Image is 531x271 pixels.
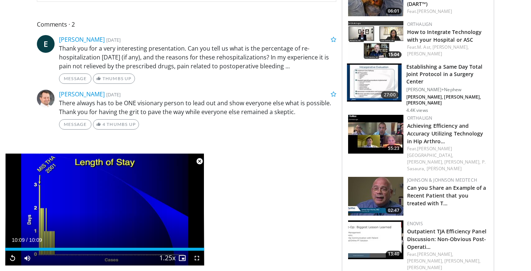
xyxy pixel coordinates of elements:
[444,258,480,264] a: [PERSON_NAME],
[348,220,403,259] img: 541a3dc9-dc4c-4bb0-95bd-a3b3603522aa.150x105_q85_crop-smart_upscale.jpg
[407,159,443,165] a: [PERSON_NAME],
[348,21,403,60] a: 15:04
[407,8,488,15] div: Feat.
[386,145,402,152] span: 55:23
[407,145,488,172] div: Feat.
[59,99,336,116] p: There always has to be ONE visionary person to lead out and show everyone else what is possible. ...
[175,251,190,265] button: Enable picture-in-picture mode
[348,220,403,259] a: 13:40
[5,154,204,266] video-js: Video Player
[407,228,486,250] a: Outpatient TJA Efficiency Panel Discussion: Non-Obvious Post-Operati…
[407,220,423,227] a: Enovis
[190,251,204,265] button: Fullscreen
[348,115,403,154] img: bed9f5db-78e7-40d8-9fdd-8c0aaf6773ae.150x105_q85_crop-smart_upscale.jpg
[407,21,433,27] a: OrthAlign
[93,73,135,84] a: Thumbs Up
[5,251,20,265] button: Replay
[5,248,204,251] div: Progress Bar
[407,159,486,172] a: P. Sasaura,
[417,44,431,50] a: M. Ast,
[407,122,483,145] a: Achieving Efficiency and Accuracy Utilizing Technology in Hip Arthro…
[348,177,403,216] a: 02:47
[406,107,428,113] p: 4.4K views
[407,177,477,183] a: Johnson & Johnson MedTech
[407,51,442,57] a: [PERSON_NAME]
[20,251,35,265] button: Mute
[59,90,105,98] a: [PERSON_NAME]
[59,73,91,84] a: Message
[348,115,403,154] a: 55:23
[406,94,489,106] p: [PERSON_NAME], [PERSON_NAME], [PERSON_NAME]
[59,44,336,71] p: Thank you for a very interesting presentation. Can you tell us what is the percentage of re-hospi...
[12,237,25,243] span: 10:09
[37,35,55,53] a: E
[407,184,486,207] a: Can you Share an Example of a Recent Patient that you treated with T…
[59,119,91,130] a: Message
[160,251,175,265] button: Playback Rate
[417,8,452,14] a: [PERSON_NAME]
[407,258,443,264] a: [PERSON_NAME],
[433,44,469,50] a: [PERSON_NAME],
[386,51,402,58] span: 15:04
[192,154,207,169] button: Close
[37,90,55,107] img: Avatar
[347,63,489,113] a: 27:00 Establishing a Same Day Total Joint Protocol in a Surgery Center [PERSON_NAME]+Nephew [PERS...
[106,37,121,43] small: [DATE]
[386,251,402,257] span: 13:40
[381,91,399,99] span: 27:00
[386,8,402,14] span: 06:01
[406,63,489,85] h3: Establishing a Same Day Total Joint Protocol in a Surgery Center
[407,28,482,43] a: How to Integrate Technology with your Hospital or ASC
[407,264,442,271] a: [PERSON_NAME]
[347,64,402,102] img: vplNG22HDCZOrhEX4xMDoxOmdtO40mAx.150x105_q85_crop-smart_upscale.jpg
[29,237,42,243] span: 10:09
[406,87,489,93] p: [PERSON_NAME]+Nephew
[417,251,453,257] a: [PERSON_NAME],
[407,44,488,57] div: Feat.
[348,21,403,60] img: 2dd433ac-248d-4322-b6da-ccc91e1cbeac.150x105_q85_crop-smart_upscale.jpg
[407,251,488,271] div: Feat.
[427,165,462,172] a: [PERSON_NAME]
[407,145,454,158] a: [PERSON_NAME][GEOGRAPHIC_DATA],
[93,119,139,130] a: 4 Thumbs Up
[444,159,480,165] a: [PERSON_NAME],
[59,35,105,44] a: [PERSON_NAME]
[26,237,28,243] span: /
[386,207,402,214] span: 02:47
[37,20,336,29] span: Comments 2
[103,121,105,127] span: 4
[407,115,433,121] a: OrthAlign
[106,91,121,98] small: [DATE]
[348,177,403,216] img: aaa2feab-d9b5-4a4d-8d5f-a9b17033e686.150x105_q85_crop-smart_upscale.jpg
